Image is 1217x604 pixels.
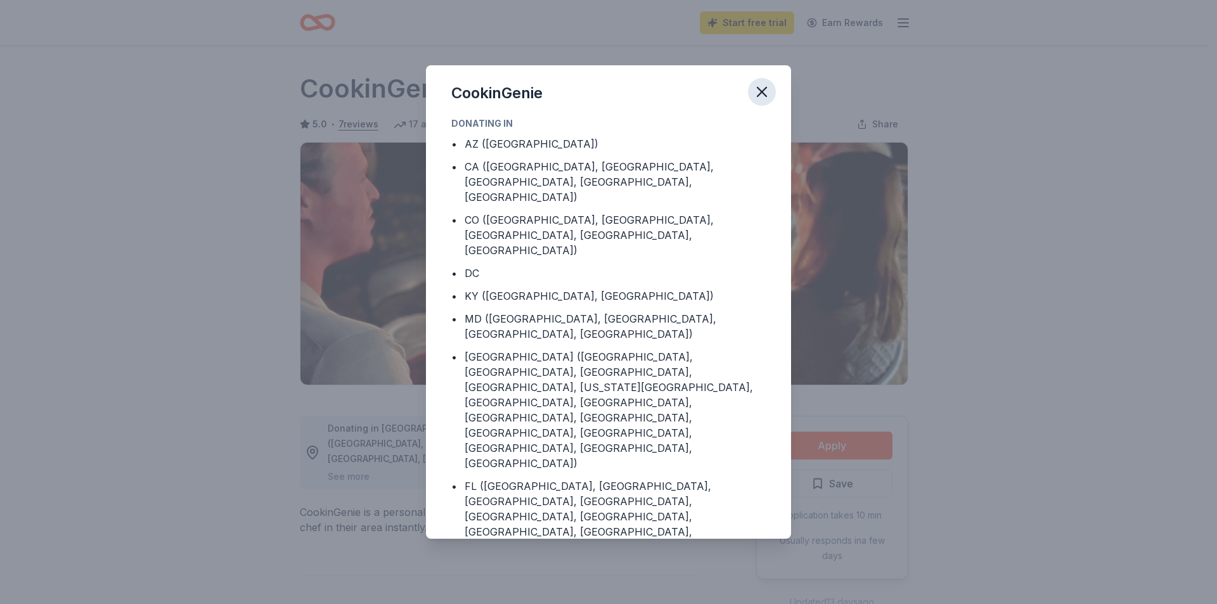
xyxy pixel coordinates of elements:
[451,212,457,228] div: •
[465,349,766,471] div: [GEOGRAPHIC_DATA] ([GEOGRAPHIC_DATA], [GEOGRAPHIC_DATA], [GEOGRAPHIC_DATA], [GEOGRAPHIC_DATA], [U...
[451,83,543,103] div: CookinGenie
[451,349,457,364] div: •
[451,159,457,174] div: •
[451,479,457,494] div: •
[465,212,766,258] div: CO ([GEOGRAPHIC_DATA], [GEOGRAPHIC_DATA], [GEOGRAPHIC_DATA], [GEOGRAPHIC_DATA], [GEOGRAPHIC_DATA])
[465,136,598,151] div: AZ ([GEOGRAPHIC_DATA])
[451,266,457,281] div: •
[451,116,766,131] div: Donating in
[465,479,766,600] div: FL ([GEOGRAPHIC_DATA], [GEOGRAPHIC_DATA], [GEOGRAPHIC_DATA], [GEOGRAPHIC_DATA], [GEOGRAPHIC_DATA]...
[451,288,457,304] div: •
[451,311,457,326] div: •
[465,159,766,205] div: CA ([GEOGRAPHIC_DATA], [GEOGRAPHIC_DATA], [GEOGRAPHIC_DATA], [GEOGRAPHIC_DATA], [GEOGRAPHIC_DATA])
[465,266,479,281] div: DC
[465,311,766,342] div: MD ([GEOGRAPHIC_DATA], [GEOGRAPHIC_DATA], [GEOGRAPHIC_DATA], [GEOGRAPHIC_DATA])
[465,288,714,304] div: KY ([GEOGRAPHIC_DATA], [GEOGRAPHIC_DATA])
[451,136,457,151] div: •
